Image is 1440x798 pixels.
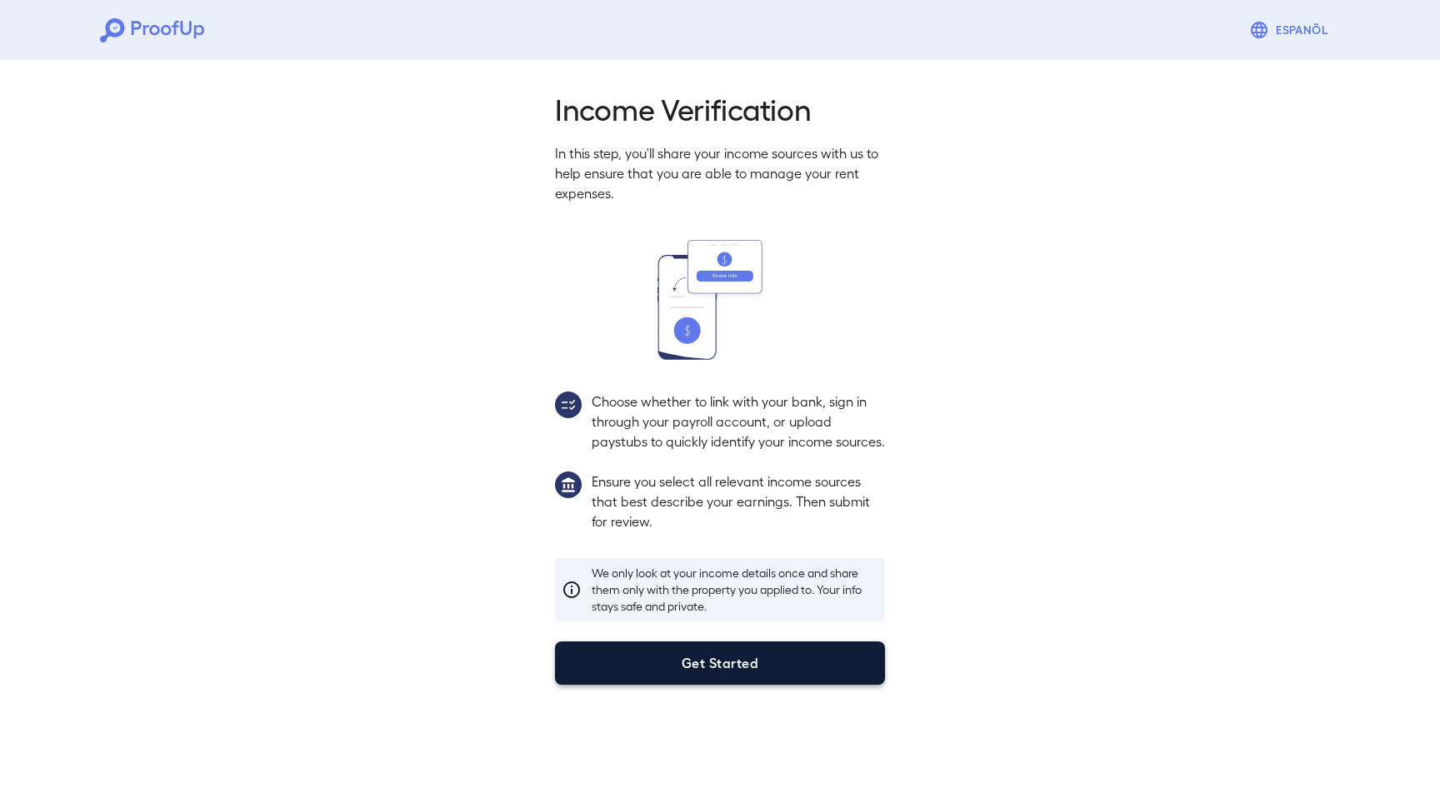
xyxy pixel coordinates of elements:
[555,143,885,203] p: In this step, you'll share your income sources with us to help ensure that you are able to manage...
[555,471,582,498] img: group1.svg
[657,240,782,360] img: transfer_money.svg
[555,641,885,685] button: Get Started
[592,565,878,615] p: We only look at your income details once and share them only with the property you applied to. Yo...
[1242,13,1340,47] button: Espanõl
[592,392,885,451] p: Choose whether to link with your bank, sign in through your payroll account, or upload paystubs t...
[555,90,885,127] h2: Income Verification
[592,471,885,531] p: Ensure you select all relevant income sources that best describe your earnings. Then submit for r...
[555,392,582,418] img: group2.svg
